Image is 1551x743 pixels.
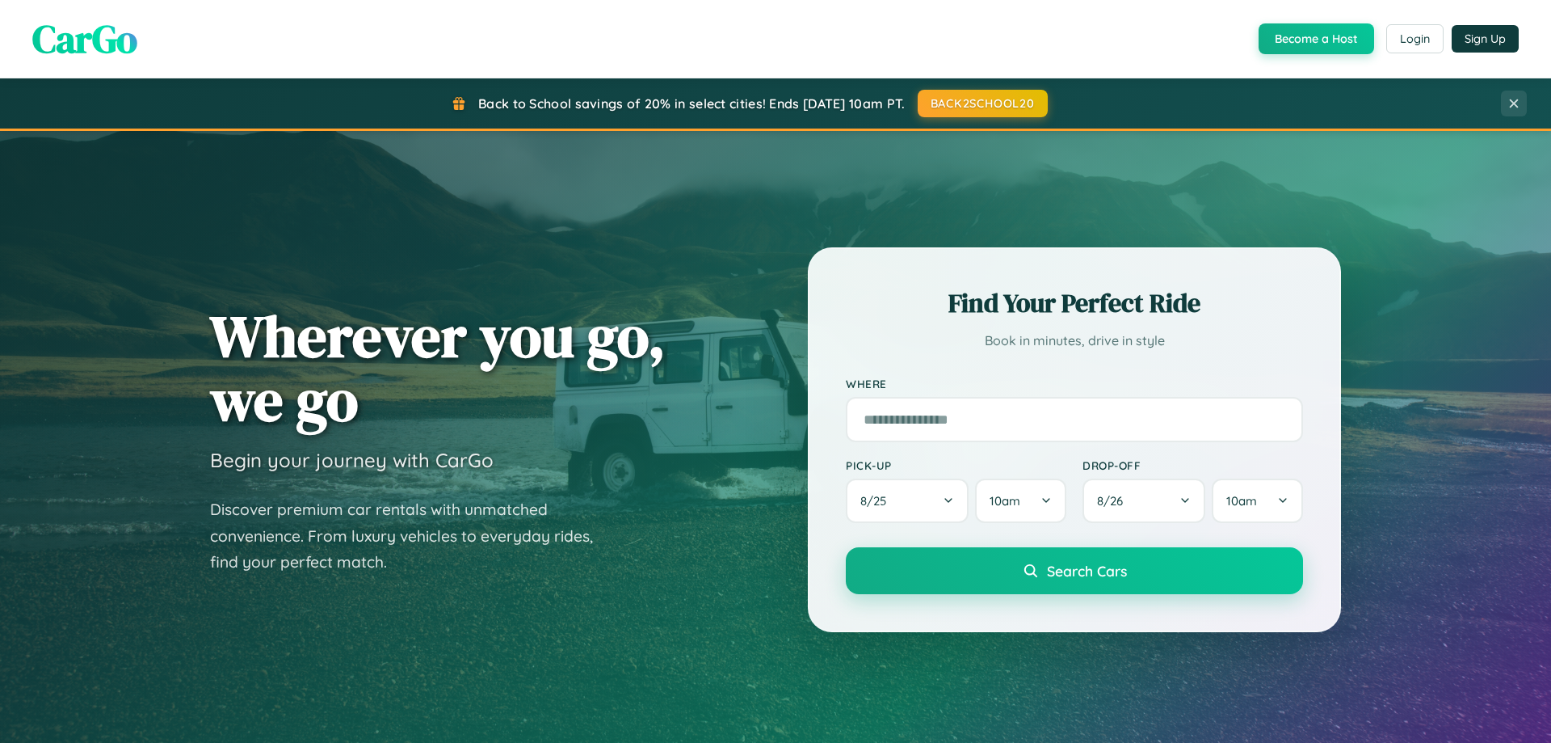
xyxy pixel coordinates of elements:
button: 10am [975,479,1066,523]
span: CarGo [32,12,137,65]
p: Discover premium car rentals with unmatched convenience. From luxury vehicles to everyday rides, ... [210,496,614,576]
span: 8 / 25 [860,493,894,509]
span: Search Cars [1047,562,1127,580]
button: Become a Host [1259,23,1374,54]
h1: Wherever you go, we go [210,304,666,432]
span: 10am [1226,493,1257,509]
h2: Find Your Perfect Ride [846,285,1303,321]
button: 10am [1212,479,1303,523]
button: Login [1386,24,1444,53]
button: 8/25 [846,479,969,523]
label: Where [846,377,1303,390]
button: Sign Up [1452,25,1519,53]
label: Drop-off [1082,458,1303,472]
p: Book in minutes, drive in style [846,329,1303,353]
button: BACK2SCHOOL20 [918,90,1048,117]
label: Pick-up [846,458,1066,472]
span: 10am [990,493,1020,509]
h3: Begin your journey with CarGo [210,448,494,472]
button: Search Cars [846,547,1303,594]
span: Back to School savings of 20% in select cities! Ends [DATE] 10am PT. [478,95,905,112]
button: 8/26 [1082,479,1205,523]
span: 8 / 26 [1097,493,1131,509]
